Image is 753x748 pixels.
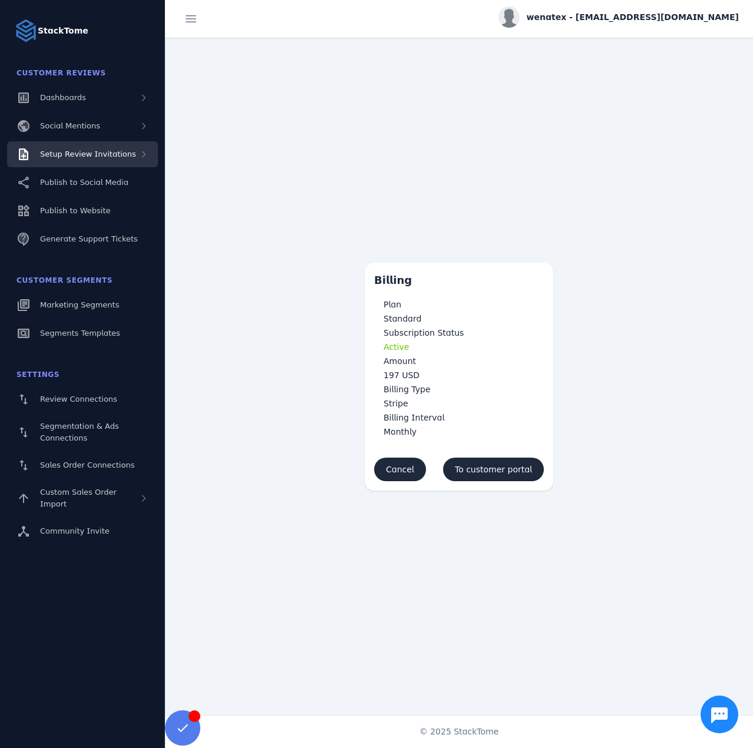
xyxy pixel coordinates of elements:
a: Sales Order Connections [7,452,158,478]
button: To customer portal [443,458,544,481]
span: Setup Review Invitations [40,150,136,158]
span: Publish to Website [40,206,110,215]
span: 197 USD [384,370,420,380]
span: Customer Reviews [16,69,106,77]
a: Community Invite [7,518,158,544]
span: Publish to Social Media [40,178,128,187]
span: wenatex - [EMAIL_ADDRESS][DOMAIN_NAME] [527,11,739,24]
img: profile.jpg [498,6,520,28]
span: Monthly [384,427,417,436]
span: Generate Support Tickets [40,234,138,243]
h3: Amount [384,354,534,368]
a: Publish to Social Media [7,170,158,196]
span: Marketing Segments [40,300,119,309]
span: Standard [384,314,421,323]
span: © 2025 StackTome [420,726,499,738]
span: Settings [16,370,60,379]
span: Dashboards [40,93,86,102]
span: Active [384,342,409,352]
span: Review Connections [40,395,117,403]
button: Cancel [374,458,426,481]
a: Generate Support Tickets [7,226,158,252]
span: Social Mentions [40,121,100,130]
img: Logo image [14,19,38,42]
a: Segments Templates [7,320,158,346]
a: Review Connections [7,386,158,412]
a: Segmentation & Ads Connections [7,415,158,450]
strong: StackTome [38,25,88,37]
span: Cancel [386,465,414,474]
span: Custom Sales Order Import [40,488,117,508]
h3: Billing Interval [384,411,534,425]
a: Marketing Segments [7,292,158,318]
span: Segments Templates [40,329,120,337]
span: To customer portal [455,465,532,474]
div: Billing [374,272,421,288]
button: wenatex - [EMAIL_ADDRESS][DOMAIN_NAME] [498,6,739,28]
a: Publish to Website [7,198,158,224]
h3: Plan [384,297,534,312]
span: Stripe [384,399,408,408]
h3: Subscription Status [384,326,534,340]
span: Community Invite [40,527,110,535]
span: Segmentation & Ads Connections [40,422,119,442]
span: Customer Segments [16,276,113,284]
h3: Billing Type [384,382,534,396]
span: Sales Order Connections [40,461,134,469]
